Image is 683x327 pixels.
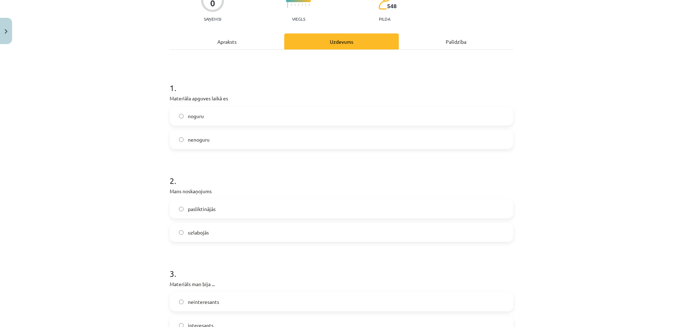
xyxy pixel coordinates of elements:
span: uzlabojās [188,229,209,236]
img: icon-short-line-57e1e144782c952c97e751825c79c345078a6d821885a25fce030b3d8c18986b.svg [298,4,299,6]
input: uzlabojās [179,230,184,235]
div: Apraksts [170,33,284,49]
span: nenoguru [188,136,210,143]
span: pasliktinājās [188,205,216,213]
img: icon-short-line-57e1e144782c952c97e751825c79c345078a6d821885a25fce030b3d8c18986b.svg [302,4,302,6]
span: noguru [188,112,204,120]
img: icon-short-line-57e1e144782c952c97e751825c79c345078a6d821885a25fce030b3d8c18986b.svg [291,4,292,6]
h1: 2 . [170,163,513,185]
p: Materiāla apguves laikā es [170,95,513,102]
img: icon-short-line-57e1e144782c952c97e751825c79c345078a6d821885a25fce030b3d8c18986b.svg [305,4,306,6]
img: icon-close-lesson-0947bae3869378f0d4975bcd49f059093ad1ed9edebbc8119c70593378902aed.svg [5,29,7,34]
input: noguru [179,114,184,118]
input: neinteresants [179,300,184,304]
img: icon-short-line-57e1e144782c952c97e751825c79c345078a6d821885a25fce030b3d8c18986b.svg [309,4,309,6]
div: Palīdzība [399,33,513,49]
input: pasliktinājās [179,207,184,211]
p: Viegls [292,16,305,21]
p: Saņemsi [201,16,224,21]
div: Uzdevums [284,33,399,49]
input: nenoguru [179,137,184,142]
p: Materiāls man bija ... [170,280,513,288]
p: Mans noskaņojums [170,188,513,195]
h1: 1 . [170,70,513,93]
p: pilda [379,16,390,21]
span: 548 [387,3,397,9]
span: neinteresants [188,298,219,306]
h1: 3 . [170,256,513,278]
